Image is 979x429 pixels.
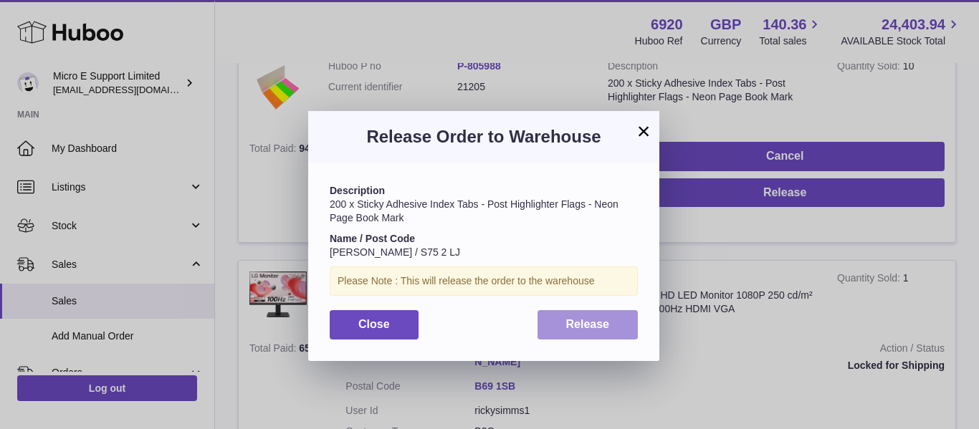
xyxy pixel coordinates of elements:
[330,125,638,148] h3: Release Order to Warehouse
[330,266,638,296] div: Please Note : This will release the order to the warehouse
[330,246,460,258] span: [PERSON_NAME] / S75 2 LJ
[330,198,619,223] span: 200 x Sticky Adhesive Index Tabs - Post Highlighter Flags - Neon Page Book Mark
[538,310,639,339] button: Release
[635,122,652,140] button: ×
[330,185,385,196] strong: Description
[330,233,415,244] strong: Name / Post Code
[330,310,419,339] button: Close
[358,318,390,330] span: Close
[566,318,610,330] span: Release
